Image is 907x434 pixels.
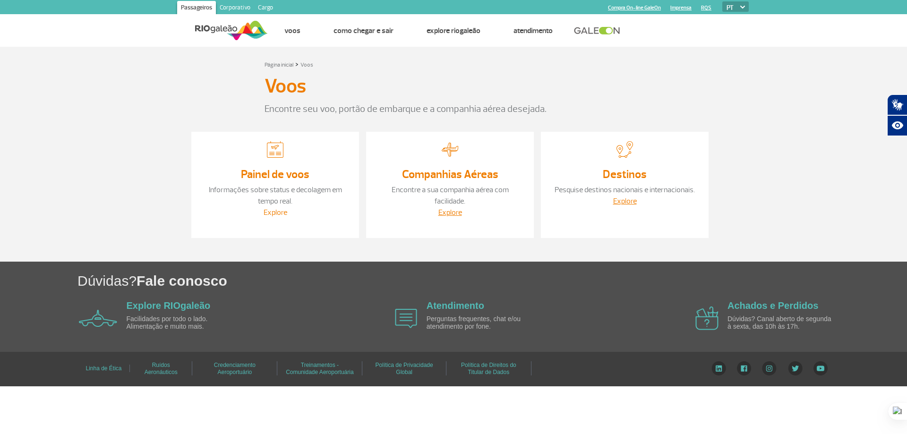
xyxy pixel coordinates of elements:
[670,5,692,11] a: Imprensa
[695,306,719,330] img: airplane icon
[86,362,121,375] a: Linha de Ética
[295,59,299,69] a: >
[265,75,306,98] h3: Voos
[513,26,553,35] a: Atendimento
[254,1,277,16] a: Cargo
[77,271,907,290] h1: Dúvidas?
[727,315,836,330] p: Dúvidas? Canal aberto de segunda à sexta, das 10h às 17h.
[265,61,293,68] a: Página inicial
[887,94,907,115] button: Abrir tradutor de língua de sinais.
[762,361,777,375] img: Instagram
[701,5,711,11] a: RQS
[145,358,178,379] a: Ruídos Aeronáuticos
[79,310,117,327] img: airplane icon
[127,300,211,311] a: Explore RIOgaleão
[788,361,803,375] img: Twitter
[284,26,300,35] a: Voos
[286,358,353,379] a: Treinamentos - Comunidade Aeroportuária
[137,273,227,289] span: Fale conosco
[376,358,433,379] a: Política de Privacidade Global
[427,26,480,35] a: Explore RIOgaleão
[613,196,637,206] a: Explore
[555,185,695,195] a: Pesquise destinos nacionais e internacionais.
[737,361,751,375] img: Facebook
[438,208,462,217] a: Explore
[300,61,313,68] a: Voos
[265,102,642,116] p: Encontre seu voo, portão de embarque e a companhia aérea desejada.
[711,361,726,375] img: LinkedIn
[887,115,907,136] button: Abrir recursos assistivos.
[127,315,235,330] p: Facilidades por todo o lado. Alimentação e muito mais.
[334,26,394,35] a: Como chegar e sair
[392,185,509,206] a: Encontre a sua companhia aérea com facilidade.
[427,315,535,330] p: Perguntas frequentes, chat e/ou atendimento por fone.
[461,358,516,379] a: Política de Direitos do Titular de Dados
[402,167,498,181] a: Companhias Aéreas
[209,185,342,206] a: Informações sobre status e decolagem em tempo real.
[727,300,818,311] a: Achados e Perdidos
[603,167,647,181] a: Destinos
[177,1,216,16] a: Passageiros
[214,358,256,379] a: Credenciamento Aeroportuário
[887,94,907,136] div: Plugin de acessibilidade da Hand Talk.
[264,208,287,217] a: Explore
[608,5,661,11] a: Compra On-line GaleOn
[395,309,417,328] img: airplane icon
[813,361,828,375] img: YouTube
[216,1,254,16] a: Corporativo
[241,167,309,181] a: Painel de voos
[427,300,484,311] a: Atendimento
